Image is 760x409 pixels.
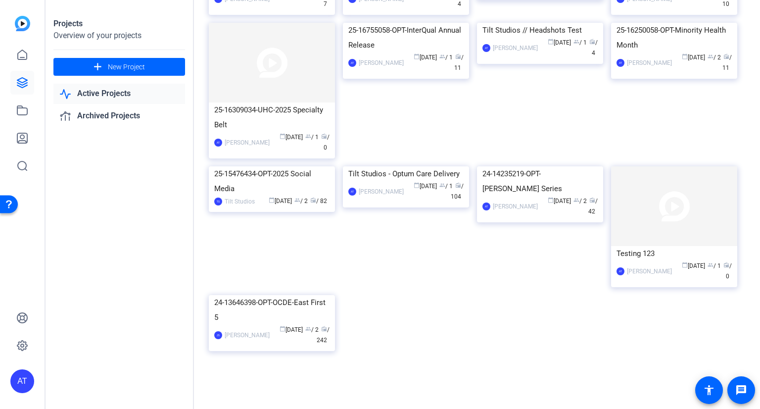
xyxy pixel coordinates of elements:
span: calendar_today [414,53,420,59]
span: / 11 [454,54,464,71]
span: / 242 [317,326,330,344]
div: Tilt Studios [225,197,255,206]
div: 24-13646398-OPT-OCDE-East First 5 [214,295,330,325]
span: [DATE] [280,326,303,333]
span: / 104 [451,183,464,200]
span: radio [723,262,729,268]
div: AT [482,44,490,52]
span: calendar_today [280,133,285,139]
div: TS [214,198,222,205]
mat-icon: message [735,384,747,396]
div: Overview of your projects [53,30,185,42]
a: Active Projects [53,84,185,104]
a: Archived Projects [53,106,185,126]
span: / 1 [439,183,453,190]
span: radio [589,39,595,45]
div: 25-15476434-OPT-2025 Social Media [214,166,330,196]
div: [PERSON_NAME] [225,330,270,340]
div: AT [348,188,356,196]
div: AT [10,369,34,393]
span: / 42 [588,198,598,215]
span: radio [455,53,461,59]
span: [DATE] [548,39,571,46]
span: [DATE] [682,262,705,269]
span: radio [589,197,595,203]
span: radio [723,53,729,59]
mat-icon: accessibility [703,384,715,396]
img: blue-gradient.svg [15,16,30,31]
div: [PERSON_NAME] [627,266,672,276]
span: group [439,53,445,59]
span: radio [455,182,461,188]
span: / 4 [589,39,598,56]
div: AT [617,267,624,275]
div: AT [482,203,490,210]
span: calendar_today [414,182,420,188]
span: group [573,39,579,45]
span: calendar_today [548,39,554,45]
div: Projects [53,18,185,30]
span: radio [321,133,327,139]
span: [DATE] [414,54,437,61]
span: group [294,197,300,203]
div: AT [617,59,624,67]
span: [DATE] [548,198,571,204]
div: JS [214,331,222,339]
span: / 2 [294,198,308,204]
span: / 1 [305,134,319,141]
span: group [708,53,713,59]
span: / 0 [723,262,732,280]
div: [PERSON_NAME] [627,58,672,68]
span: / 11 [722,54,732,71]
span: / 2 [573,198,587,204]
div: 24-14235219-OPT-[PERSON_NAME] Series [482,166,598,196]
span: group [573,197,579,203]
span: group [708,262,713,268]
span: / 1 [708,262,721,269]
span: calendar_today [548,197,554,203]
div: 25-16309034-UHC-2025 Specialty Belt [214,102,330,132]
span: group [439,182,445,188]
span: calendar_today [682,53,688,59]
span: radio [310,197,316,203]
div: Testing 123 [617,246,732,261]
div: [PERSON_NAME] [359,187,404,197]
span: calendar_today [269,197,275,203]
span: radio [321,326,327,332]
span: / 2 [305,326,319,333]
span: / 1 [573,39,587,46]
span: / 0 [321,134,330,151]
div: AT [214,139,222,147]
span: [DATE] [682,54,705,61]
span: group [305,133,311,139]
span: / 2 [708,54,721,61]
div: 25-16755058-OPT-InterQual Annual Release [348,23,464,52]
span: [DATE] [280,134,303,141]
div: [PERSON_NAME] [493,202,538,211]
mat-icon: add [92,61,104,73]
div: AT [348,59,356,67]
span: calendar_today [682,262,688,268]
div: [PERSON_NAME] [225,138,270,148]
span: [DATE] [414,183,437,190]
span: / 1 [439,54,453,61]
span: [DATE] [269,198,292,204]
div: 25-16250058-OPT-Minority Health Month [617,23,732,52]
div: [PERSON_NAME] [493,43,538,53]
div: Tilt Studios // Headshots Test [482,23,598,38]
span: / 82 [310,198,327,204]
span: New Project [108,62,145,72]
button: New Project [53,58,185,76]
span: calendar_today [280,326,285,332]
div: Tilt Studios - Optum Care Delivery [348,166,464,181]
span: group [305,326,311,332]
div: [PERSON_NAME] [359,58,404,68]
